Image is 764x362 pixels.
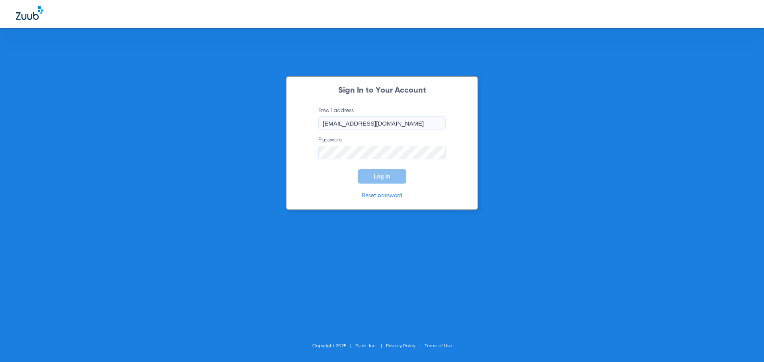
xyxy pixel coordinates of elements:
[318,146,446,159] input: Password
[16,6,43,20] img: Zuub Logo
[358,169,406,184] button: Log In
[318,106,446,130] label: Email address
[374,173,390,180] span: Log In
[318,116,446,130] input: Email address
[306,87,458,95] h2: Sign In to Your Account
[386,344,415,348] a: Privacy Policy
[425,344,452,348] a: Terms of Use
[318,136,446,159] label: Password
[355,342,386,350] li: Zuub, Inc.
[312,342,355,350] li: Copyright 2025
[362,193,402,198] a: Reset password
